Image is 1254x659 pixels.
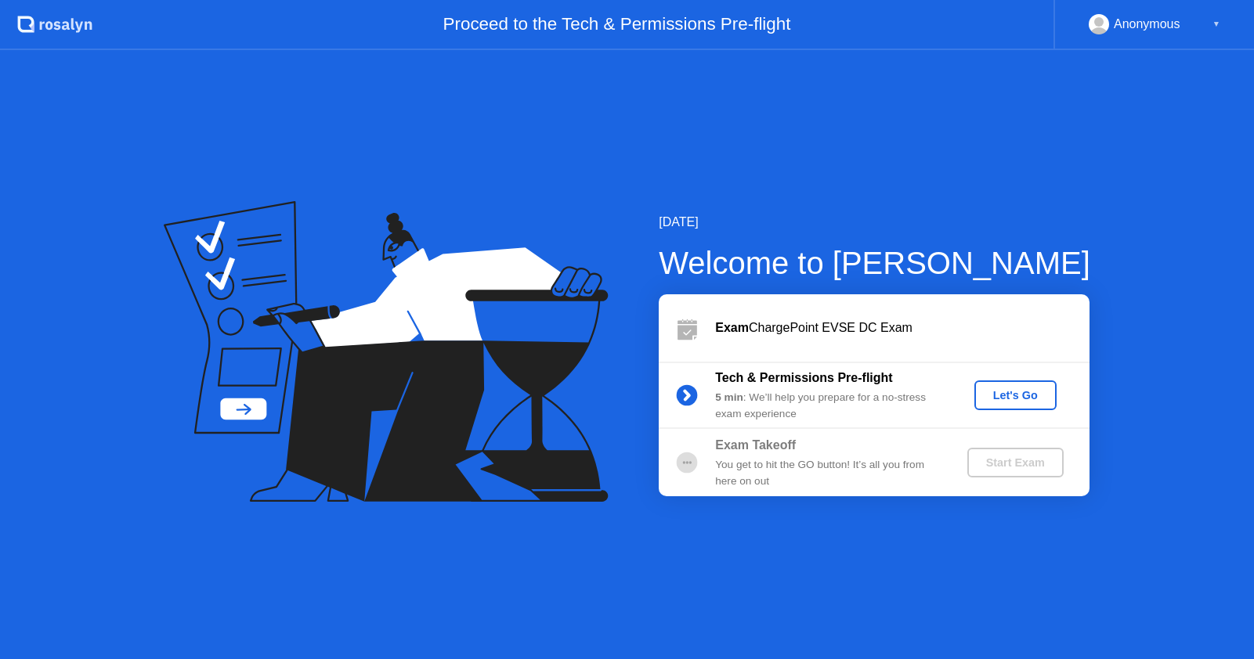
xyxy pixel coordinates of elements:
button: Let's Go [974,380,1057,410]
b: 5 min [715,391,743,403]
div: Start Exam [974,456,1057,469]
div: : We’ll help you prepare for a no-stress exam experience [715,390,941,422]
div: ChargePoint EVSE DC Exam [715,319,1090,337]
b: Exam Takeoff [715,438,796,452]
div: [DATE] [659,213,1090,232]
button: Start Exam [967,448,1064,477]
div: You get to hit the GO button! It’s all you from here on out [715,457,941,489]
b: Exam [715,321,749,334]
b: Tech & Permissions Pre-flight [715,371,892,384]
div: Welcome to [PERSON_NAME] [659,239,1090,286]
div: Anonymous [1114,14,1180,34]
div: ▼ [1212,14,1220,34]
div: Let's Go [981,389,1050,402]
